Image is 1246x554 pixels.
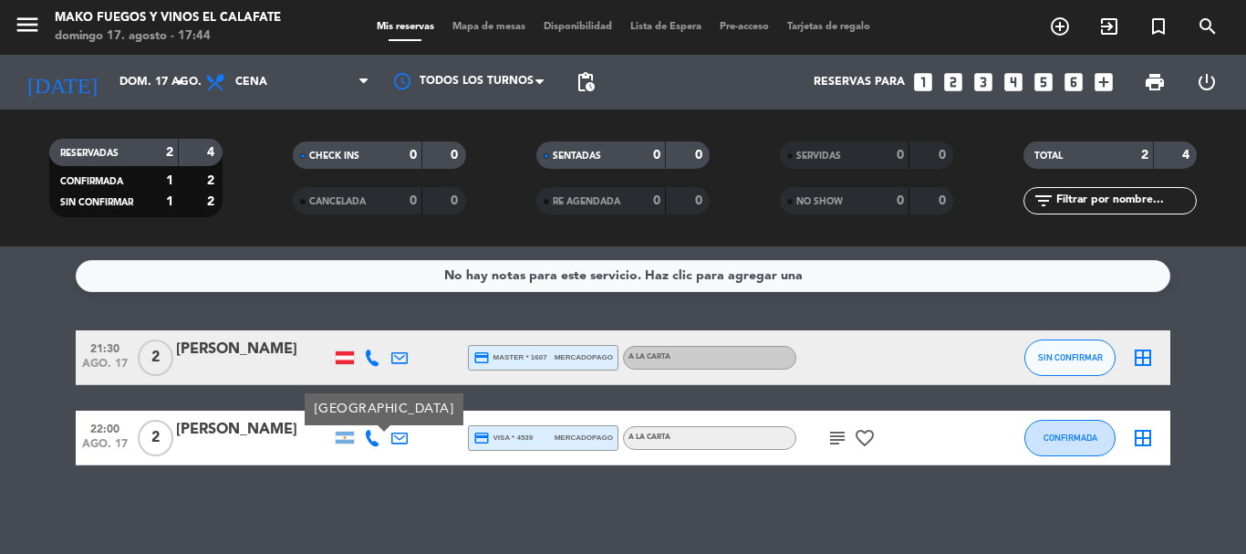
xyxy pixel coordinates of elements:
[451,194,462,207] strong: 0
[1180,55,1232,110] div: LOG OUT
[138,420,173,456] span: 2
[473,350,547,366] span: master * 1607
[207,174,218,187] strong: 2
[796,197,843,206] span: NO SHOW
[410,194,417,207] strong: 0
[1132,427,1154,449] i: border_all
[1038,352,1103,362] span: SIN CONFIRMAR
[1182,149,1193,162] strong: 4
[82,358,128,379] span: ago. 17
[1147,16,1169,37] i: turned_in_not
[60,149,119,158] span: RESERVADAS
[166,174,173,187] strong: 1
[444,266,803,287] div: No hay notas para este servicio. Haz clic para agregar una
[1034,152,1063,161] span: TOTAL
[451,149,462,162] strong: 0
[1024,340,1116,376] button: SIN CONFIRMAR
[897,194,904,207] strong: 0
[555,432,613,444] span: mercadopago
[854,427,876,449] i: favorite_border
[14,62,110,102] i: [DATE]
[166,195,173,208] strong: 1
[368,22,443,32] span: Mis reservas
[235,76,267,89] span: Cena
[473,430,490,446] i: credit_card
[695,149,706,162] strong: 0
[535,22,621,32] span: Disponibilidad
[1049,16,1071,37] i: add_circle_outline
[1098,16,1120,37] i: exit_to_app
[176,418,331,442] div: [PERSON_NAME]
[826,427,848,449] i: subject
[473,350,490,366] i: credit_card
[628,434,670,441] span: A LA CARTA
[911,70,935,94] i: looks_one
[553,152,601,161] span: SENTADAS
[138,340,173,376] span: 2
[207,195,218,208] strong: 2
[1033,190,1054,212] i: filter_list
[207,146,218,159] strong: 4
[628,353,670,361] span: A LA CARTA
[553,197,620,206] span: RE AGENDADA
[60,177,123,186] span: CONFIRMADA
[473,430,533,446] span: visa * 4539
[176,338,331,361] div: [PERSON_NAME]
[1024,420,1116,456] button: CONFIRMADA
[711,22,778,32] span: Pre-acceso
[1196,71,1218,93] i: power_settings_new
[778,22,879,32] span: Tarjetas de regalo
[1197,16,1219,37] i: search
[82,417,128,438] span: 22:00
[575,71,597,93] span: pending_actions
[1144,71,1166,93] span: print
[814,76,905,89] span: Reservas para
[1032,70,1055,94] i: looks_5
[443,22,535,32] span: Mapa de mesas
[695,194,706,207] strong: 0
[897,149,904,162] strong: 0
[55,27,281,46] div: domingo 17. agosto - 17:44
[796,152,841,161] span: SERVIDAS
[82,438,128,459] span: ago. 17
[653,194,660,207] strong: 0
[305,393,463,425] div: [GEOGRAPHIC_DATA]
[170,71,192,93] i: arrow_drop_down
[1002,70,1025,94] i: looks_4
[1054,191,1196,211] input: Filtrar por nombre...
[166,146,173,159] strong: 2
[60,198,133,207] span: SIN CONFIRMAR
[309,152,359,161] span: CHECK INS
[1062,70,1085,94] i: looks_6
[410,149,417,162] strong: 0
[55,9,281,27] div: Mako Fuegos y Vinos El Calafate
[1092,70,1116,94] i: add_box
[1141,149,1148,162] strong: 2
[555,351,613,363] span: mercadopago
[653,149,660,162] strong: 0
[309,197,366,206] span: CANCELADA
[1132,347,1154,369] i: border_all
[971,70,995,94] i: looks_3
[1044,433,1097,443] span: CONFIRMADA
[939,149,950,162] strong: 0
[621,22,711,32] span: Lista de Espera
[82,337,128,358] span: 21:30
[14,11,41,38] i: menu
[939,194,950,207] strong: 0
[14,11,41,45] button: menu
[941,70,965,94] i: looks_two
